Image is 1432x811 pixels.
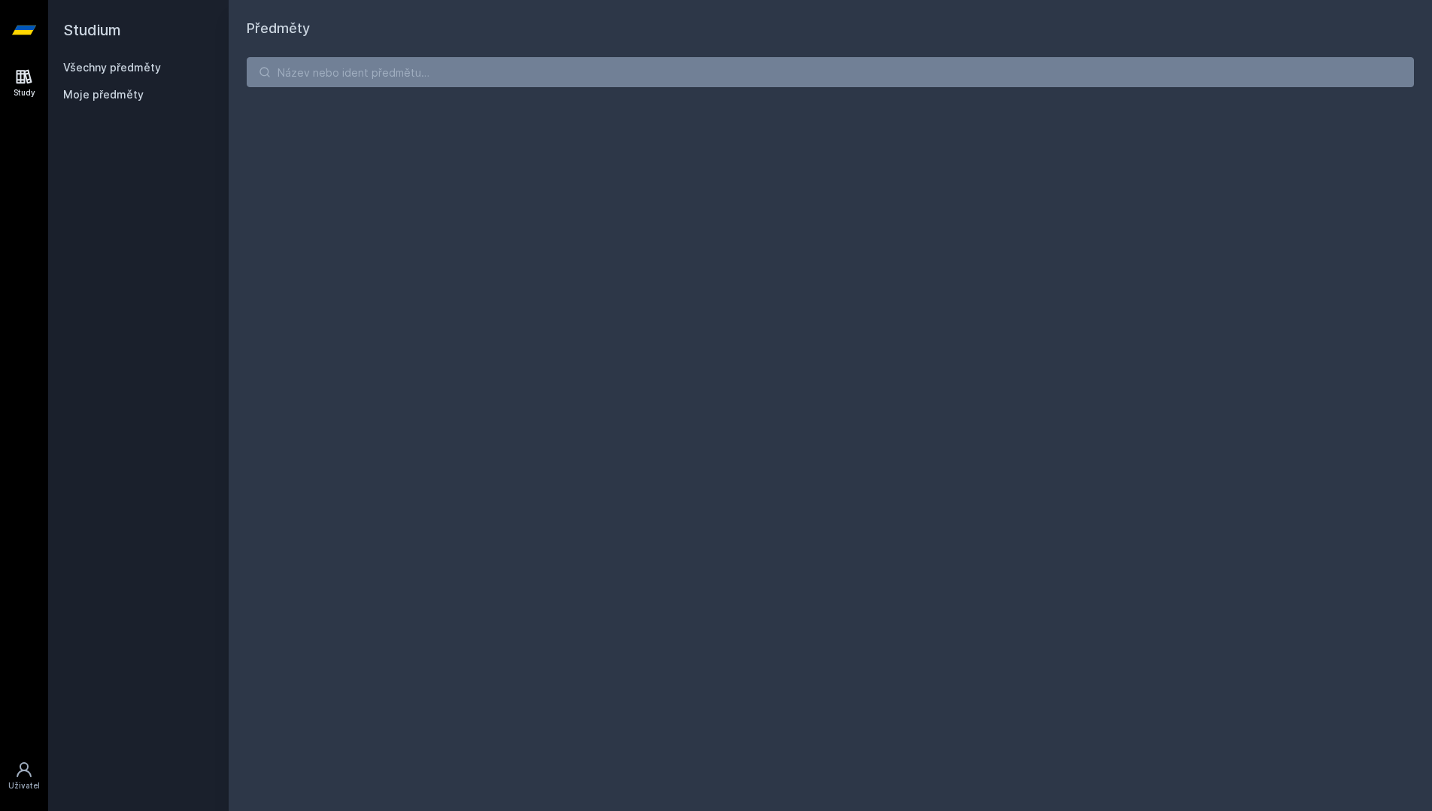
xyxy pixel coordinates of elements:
input: Název nebo ident předmětu… [247,57,1414,87]
a: Uživatel [3,753,45,799]
div: Uživatel [8,780,40,791]
h1: Předměty [247,18,1414,39]
div: Study [14,87,35,98]
a: Study [3,60,45,106]
a: Všechny předměty [63,61,161,74]
span: Moje předměty [63,87,144,102]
